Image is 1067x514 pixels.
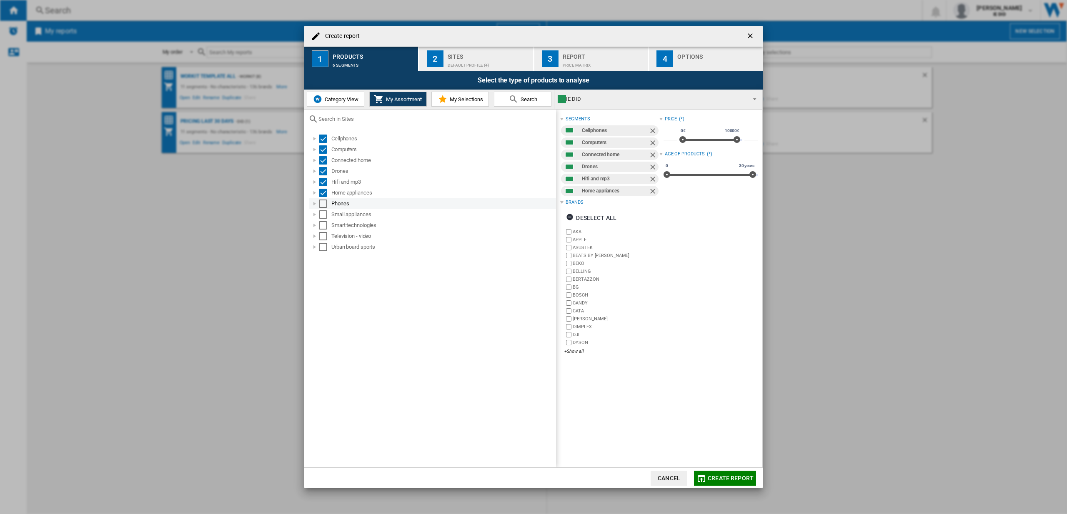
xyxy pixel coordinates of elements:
input: Search in Sites [318,116,552,122]
span: Create report [708,475,754,482]
label: AKAI [573,229,659,235]
button: Search [494,92,551,107]
label: DIMPLEX [573,324,659,330]
div: Cellphones [582,125,648,136]
label: DJI [573,332,659,338]
ng-md-icon: getI18NText('BUTTONS.CLOSE_DIALOG') [746,32,756,42]
button: My Assortment [369,92,427,107]
span: My Assortment [384,96,422,102]
div: Hifi and mp3 [331,178,555,186]
label: APPLE [573,237,659,243]
span: 0 [664,162,669,169]
md-checkbox: Select [319,200,331,208]
button: 3 Report Price Matrix [534,47,649,71]
label: BEATS BY [PERSON_NAME] [573,252,659,259]
button: 1 Products 6 segments [304,47,419,71]
md-checkbox: Select [319,145,331,154]
md-checkbox: Select [319,167,331,175]
div: Drones [582,162,648,172]
div: 2 [427,50,443,67]
div: Computers [331,145,555,154]
div: Age of products [665,151,705,157]
md-checkbox: Select [319,189,331,197]
div: 6 segments [333,59,415,67]
div: Deselect all [566,210,616,225]
button: My Selections [431,92,489,107]
label: BEKO [573,260,659,267]
span: 30 years [738,162,756,169]
span: My Selections [448,96,483,102]
md-checkbox: Select [319,156,331,165]
label: CATA [573,308,659,314]
md-checkbox: Select [319,210,331,219]
div: Connected home [582,150,648,160]
label: BERTAZZONI [573,276,659,282]
h4: Create report [321,32,360,40]
button: Deselect all [564,210,619,225]
input: brand.name [566,316,571,322]
md-checkbox: Select [319,178,331,186]
span: 10000€ [724,127,741,134]
md-checkbox: Select [319,243,331,251]
div: 1 [312,50,328,67]
ng-md-icon: Remove [649,163,659,173]
div: +Show all [564,348,659,354]
input: brand.name [566,229,571,235]
div: 3 [542,50,559,67]
input: brand.name [566,277,571,282]
ng-md-icon: Remove [649,151,659,161]
input: brand.name [566,300,571,306]
input: brand.name [566,284,571,290]
input: brand.name [566,253,571,258]
ng-md-icon: Remove [649,139,659,149]
div: Television - video [331,232,555,240]
label: CANDY [573,300,659,306]
label: BOSCH [573,292,659,298]
div: Price Matrix [563,59,645,67]
button: 4 Options [649,47,763,71]
div: Report [563,50,645,59]
div: Phones [331,200,555,208]
div: Products [333,50,415,59]
input: brand.name [566,237,571,242]
input: brand.name [566,340,571,345]
img: wiser-icon-blue.png [313,94,323,104]
div: Home appliances [331,189,555,197]
label: [PERSON_NAME] [573,316,659,322]
div: Hifi and mp3 [582,174,648,184]
div: Default profile (4) [448,59,530,67]
div: Options [677,50,759,59]
div: IE DID [558,93,746,105]
div: Price [665,116,677,122]
div: 4 [656,50,673,67]
button: Cancel [651,471,687,486]
div: Computers [582,137,648,148]
div: Cellphones [331,135,555,143]
div: Select the type of products to analyse [304,71,763,90]
button: Create report [694,471,756,486]
div: Home appliances [582,186,648,196]
span: 0€ [679,127,687,134]
div: segments [566,116,590,122]
div: Sites [448,50,530,59]
input: brand.name [566,245,571,250]
div: Brands [566,199,583,206]
div: Urban board sports [331,243,555,251]
div: Connected home [331,156,555,165]
div: Smart technologies [331,221,555,230]
input: brand.name [566,269,571,274]
input: brand.name [566,292,571,298]
label: ASUSTEK [573,245,659,251]
input: brand.name [566,332,571,337]
input: brand.name [566,261,571,266]
button: Category View [307,92,364,107]
md-checkbox: Select [319,232,331,240]
span: Category View [323,96,358,102]
md-checkbox: Select [319,221,331,230]
ng-md-icon: Remove [649,127,659,137]
input: brand.name [566,324,571,329]
button: getI18NText('BUTTONS.CLOSE_DIALOG') [743,28,759,45]
input: brand.name [566,308,571,314]
label: BG [573,284,659,290]
span: Search [518,96,537,102]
